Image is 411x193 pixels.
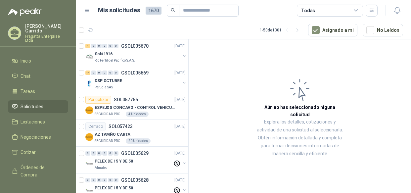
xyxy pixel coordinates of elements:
div: 0 [102,151,107,156]
div: Cerrado [85,122,106,130]
a: Inicio [8,55,68,67]
p: [DATE] [174,70,186,76]
h1: Mis solicitudes [98,6,140,15]
p: [DATE] [174,150,186,157]
span: search [171,8,175,13]
div: 0 [85,151,90,156]
a: 1 0 0 0 0 0 GSOL005670[DATE] Company LogoSol#1916Rio Fertil del Pacífico S.A.S. [85,42,187,63]
p: SOL057423 [109,124,133,129]
p: GSOL005670 [121,44,149,48]
a: Tareas [8,85,68,98]
div: 0 [102,178,107,182]
p: DSP OCTUBRE [95,78,122,84]
div: 0 [108,178,113,182]
img: Company Logo [85,133,93,141]
p: Rio Fertil del Pacífico S.A.S. [95,58,135,63]
img: Company Logo [85,53,93,61]
div: 14 [85,71,90,75]
img: Company Logo [85,160,93,168]
p: Sol#1916 [95,51,113,57]
p: Fragatta Enterprise Ltda [25,34,68,42]
button: No Leídos [363,24,403,36]
div: 0 [91,151,96,156]
div: 0 [108,151,113,156]
span: Cotizar [21,149,36,156]
img: Company Logo [85,79,93,87]
a: Chat [8,70,68,82]
div: 0 [97,151,102,156]
p: [DATE] [174,177,186,183]
a: Licitaciones [8,116,68,128]
div: 0 [91,178,96,182]
p: ESPEJOS CONCAVO - CONTROL VEHICULAR [95,105,177,111]
div: 0 [91,71,96,75]
span: Inicio [21,57,31,65]
p: [DATE] [174,43,186,49]
a: Órdenes de Compra [8,161,68,181]
div: 0 [114,44,118,48]
span: 1670 [146,7,161,15]
div: 0 [91,44,96,48]
p: SEGURIDAD PROVISER LTDA [95,138,124,144]
div: 4 Unidades [126,112,149,117]
span: Solicitudes [21,103,43,110]
div: 0 [114,71,118,75]
div: 0 [114,178,118,182]
span: Órdenes de Compra [21,164,62,178]
p: GSOL005669 [121,71,149,75]
a: 14 0 0 0 0 0 GSOL005669[DATE] Company LogoDSP OCTUBREPerugia SAS [85,69,187,90]
a: Cotizar [8,146,68,159]
a: Por cotizarSOL057755[DATE] Company LogoESPEJOS CONCAVO - CONTROL VEHICULARSEGURIDAD PROVISER LTDA... [76,93,188,120]
a: 0 0 0 0 0 0 GSOL005629[DATE] Company LogoPELEX DE 15 Y DE 50Almatec [85,149,187,170]
div: 0 [114,151,118,156]
button: Asignado a mi [308,24,357,36]
span: Tareas [21,88,35,95]
div: 20 Unidades [126,138,151,144]
a: Solicitudes [8,100,68,113]
div: 0 [85,178,90,182]
a: Negociaciones [8,131,68,143]
a: CerradoSOL057423[DATE] Company LogoAZ TAMÑO CARTASEGURIDAD PROVISER LTDA20 Unidades [76,120,188,147]
div: 1 - 50 de 1301 [260,25,303,35]
img: Company Logo [85,106,93,114]
p: Almatec [95,165,107,170]
div: 0 [102,44,107,48]
p: PELEX DE 15 Y DE 50 [95,185,133,191]
img: Logo peakr [8,8,42,16]
div: 0 [97,44,102,48]
p: GSOL005629 [121,151,149,156]
p: [DATE] [174,97,186,103]
div: 0 [97,178,102,182]
p: [DATE] [174,123,186,130]
span: Licitaciones [21,118,45,125]
h3: Aún no has seleccionado niguna solicitud [255,104,345,118]
p: AZ TAMÑO CARTA [95,131,130,138]
p: GSOL005628 [121,178,149,182]
div: 0 [102,71,107,75]
div: 1 [85,44,90,48]
div: 0 [97,71,102,75]
div: Por cotizar [85,96,111,104]
div: 0 [108,44,113,48]
div: Todas [301,7,315,14]
span: Chat [21,72,30,80]
p: Perugia SAS [95,85,113,90]
div: 0 [108,71,113,75]
p: Explora los detalles, cotizaciones y actividad de una solicitud al seleccionarla. Obtén informaci... [255,118,345,158]
p: SEGURIDAD PROVISER LTDA [95,112,124,117]
p: SOL057755 [114,97,138,102]
span: Negociaciones [21,133,51,141]
p: PELEX DE 15 Y DE 50 [95,158,133,165]
p: [PERSON_NAME] Garrido [25,24,68,33]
